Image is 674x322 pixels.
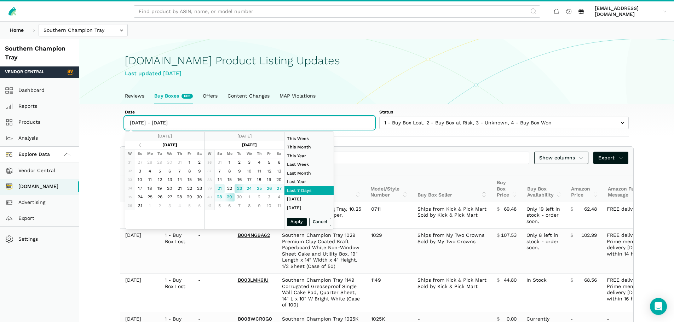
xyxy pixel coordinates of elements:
[254,201,264,210] td: 9
[185,184,195,193] td: 22
[205,193,215,202] td: 40
[215,158,225,167] td: 31
[284,178,334,187] li: Last Year
[225,158,235,167] td: 1
[160,228,193,273] td: 1 - Buy Box Lost
[284,143,334,152] li: This Month
[155,201,165,210] td: 2
[593,152,628,164] a: Export
[135,167,145,176] td: 3
[492,176,522,202] th: Buy Box Price: activate to sort column ascending
[274,150,284,158] th: Sa
[235,167,244,176] td: 9
[284,152,334,160] li: This Year
[205,167,215,176] td: 37
[309,218,331,227] button: Cancel
[225,167,235,176] td: 8
[175,201,185,210] td: 4
[165,150,175,158] th: We
[215,150,225,158] th: Su
[198,88,223,104] a: Offers
[235,176,244,185] td: 16
[155,150,165,158] th: Tu
[175,176,185,185] td: 14
[185,176,195,185] td: 15
[145,141,195,150] th: [DATE]
[570,277,573,283] span: $
[284,195,334,204] li: [DATE]
[125,109,374,116] label: Date
[195,193,204,202] td: 30
[413,228,492,273] td: Ships from My Two Crowns Sold by My Two Crowns
[274,201,284,210] td: 11
[175,158,185,167] td: 31
[193,273,233,312] td: -
[413,202,492,228] td: Ships from Kick & Pick Mart Sold by Kick & Pick Mart
[413,176,492,202] th: Buy Box Seller: activate to sort column ascending
[566,176,603,202] th: Amazon Price: activate to sort column ascending
[215,176,225,185] td: 14
[522,273,565,312] td: In Stock
[215,167,225,176] td: 7
[155,176,165,185] td: 12
[254,176,264,185] td: 18
[274,184,284,193] td: 27
[175,167,185,176] td: 7
[145,176,155,185] td: 11
[165,158,175,167] td: 30
[120,166,633,176] div: Showing 1 to 10 of 665 buy boxes
[125,150,135,158] th: W
[244,158,254,167] td: 3
[165,184,175,193] td: 20
[379,117,629,129] input: 1 - Buy Box Lost, 2 - Buy Box at Risk, 3 - Unknown, 4 - Buy Box Won
[570,232,573,239] span: $
[145,193,155,202] td: 25
[182,94,193,99] span: New buy boxes in the last week
[185,193,195,202] td: 29
[264,167,274,176] td: 12
[497,232,500,239] span: $
[366,273,413,312] td: 1149
[274,158,284,167] td: 6
[125,201,135,210] td: 36
[195,158,204,167] td: 2
[570,206,573,212] span: $
[165,176,175,185] td: 13
[205,176,215,185] td: 38
[277,228,366,273] td: Southern Champion Tray 1029 Premium Clay Coated Kraft Paperboard White Non-Window Sheet Cake and ...
[522,176,566,202] th: Buy Box Availability: activate to sort column ascending
[244,150,254,158] th: We
[264,193,274,202] td: 3
[155,158,165,167] td: 29
[595,5,660,18] span: [EMAIL_ADDRESS][DOMAIN_NAME]
[185,167,195,176] td: 8
[135,201,145,210] td: 31
[155,184,165,193] td: 19
[284,169,334,178] li: Last Month
[275,88,321,104] a: MAP Violations
[225,176,235,185] td: 15
[238,316,272,322] a: B008WCR0G0
[244,184,254,193] td: 24
[215,184,225,193] td: 21
[193,228,233,273] td: -
[225,150,235,158] th: Mo
[165,167,175,176] td: 6
[379,109,629,116] label: Status
[277,273,366,312] td: Southern Champion Tray 1149 Corrugated Greaseproof Single Wall Cake Pad, Quarter Sheet, 14" L x 1...
[195,184,204,193] td: 23
[5,24,29,36] a: Home
[125,193,135,202] td: 35
[125,69,629,78] div: Last updated [DATE]
[366,228,413,273] td: 1029
[504,206,517,212] span: 69.48
[205,184,215,193] td: 39
[195,150,204,158] th: Sa
[145,167,155,176] td: 4
[225,201,235,210] td: 6
[235,193,244,202] td: 30
[235,150,244,158] th: Tu
[539,154,584,162] span: Show columns
[584,206,597,212] span: 62.48
[264,201,274,210] td: 10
